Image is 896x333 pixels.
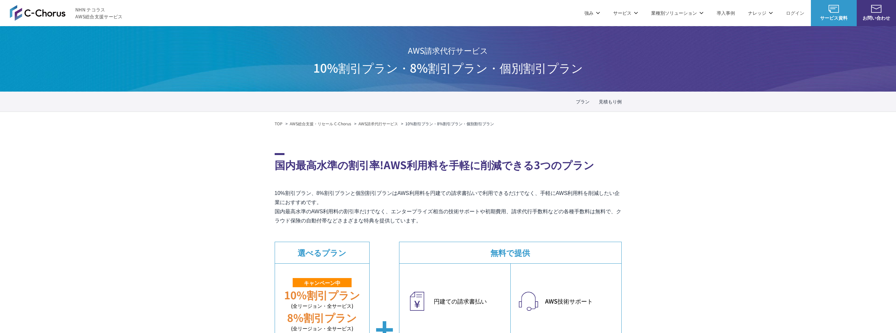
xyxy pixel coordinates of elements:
span: AWS請求代行サービス [313,42,583,59]
img: AWS総合支援サービス C-Chorus [10,5,65,21]
span: キャンペーン中 [293,278,352,287]
a: AWS請求代行サービス [358,121,398,127]
a: ログイン [786,9,804,16]
em: 10%割引プラン [284,287,360,302]
img: AWS総合支援サービス C-Chorus サービス資料 [829,5,839,13]
a: 導入事例 [717,9,735,16]
em: AWS技術サポート [545,297,615,306]
h2: 国内最高水準の割引率!AWS利用料を手軽に削減できる3つのプラン [275,153,622,172]
em: 8%割引プラン [287,310,357,325]
small: (全リージョン・全サービス) [275,302,369,310]
dt: 選べるプラン [275,242,369,263]
a: TOP [275,121,283,127]
small: (全リージョン・全サービス) [275,325,369,332]
dt: 無料で提供 [399,242,621,263]
p: 10%割引プラン、8%割引プランと個別割引プランはAWS利用料を円建ての請求書払いで利用できるだけでなく、手軽にAWS利用料を削減したい企業におすすめです。 国内最高水準のAWS利用料の割引率だ... [275,189,622,225]
span: お問い合わせ [857,14,896,21]
span: NHN テコラス AWS総合支援サービス [75,6,123,20]
p: サービス [613,9,638,16]
a: プラン [576,98,590,105]
a: AWS総合支援・リセール C-Chorus [290,121,351,127]
em: 円建ての請求書払い [434,297,504,306]
em: 10%割引プラン・8%割引プラン・個別割引プラン [405,121,494,126]
a: 見積もり例 [599,98,622,105]
p: 業種別ソリューション [651,9,704,16]
p: ナレッジ [748,9,773,16]
a: AWS総合支援サービス C-Chorus NHN テコラスAWS総合支援サービス [10,5,123,21]
p: 強み [584,9,600,16]
span: サービス資料 [811,14,857,21]
span: 10%割引プラン・8%割引プラン ・個別割引プラン [313,59,583,76]
img: お問い合わせ [871,5,882,13]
